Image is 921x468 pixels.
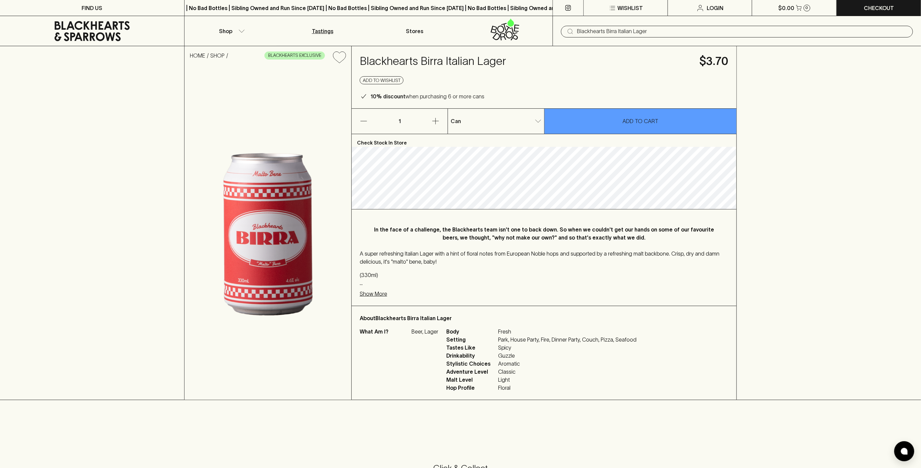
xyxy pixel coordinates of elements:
p: Check Stock In Store [352,134,736,147]
p: Tastings [312,27,333,35]
button: Add to wishlist [360,76,404,84]
p: What Am I? [360,327,410,336]
span: Body [446,327,496,336]
span: Aromatic [498,360,637,368]
p: Beer, Lager [412,327,438,336]
span: BLACKHEARTS EXCLUSIVE [265,52,325,59]
a: HOME [190,53,205,59]
h4: Blackhearts Birra Italian Lager [360,54,691,68]
span: Park, House Party, Fire, Dinner Party, Couch, Pizza, Seafood [498,336,637,344]
span: Floral [498,384,637,392]
a: SHOP [210,53,225,59]
span: Hop Profile [446,384,496,392]
span: Malt Level [446,376,496,384]
span: Adventure Level [446,368,496,376]
span: Tastes Like [446,344,496,352]
p: In the face of a challenge, the Blackhearts team isn't one to back down. So when we couldn't get ... [373,225,715,242]
p: Shop [219,27,232,35]
p: A super refreshing Italian Lager with a hint of floral notes from European Noble hops and support... [360,250,728,266]
h4: $3.70 [699,54,728,68]
b: 10% discount [370,93,406,99]
span: Fresh [498,327,637,336]
span: Setting [446,336,496,344]
span: Drinkability [446,352,496,360]
span: Spicy [498,344,637,352]
span: Stylistic Choices [446,360,496,368]
p: Wishlist [618,4,643,12]
p: About Blackhearts Birra Italian Lager [360,314,728,322]
p: 1 [391,109,408,134]
button: ADD TO CART [545,109,737,134]
a: Tastings [276,16,368,46]
p: Stores [406,27,423,35]
p: Show More [360,290,387,298]
p: FIND US [82,4,103,12]
p: ADD TO CART [622,117,658,125]
span: Light [498,376,637,384]
p: Can [451,117,461,125]
span: Guzzle [498,352,637,360]
input: Try "Pinot noir" [577,26,908,37]
button: Shop [185,16,276,46]
a: Stores [369,16,461,46]
p: Login [707,4,724,12]
div: Can [448,114,544,128]
p: when purchasing 6 or more cans [370,92,484,100]
button: Add to wishlist [330,49,349,66]
p: Checkout [864,4,894,12]
span: Classic [498,368,637,376]
p: $0.00 [779,4,795,12]
p: (330ml) 4.6% ABV [360,271,728,287]
img: bubble-icon [901,448,908,455]
img: 25069.png [185,69,351,400]
p: 0 [806,6,808,10]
